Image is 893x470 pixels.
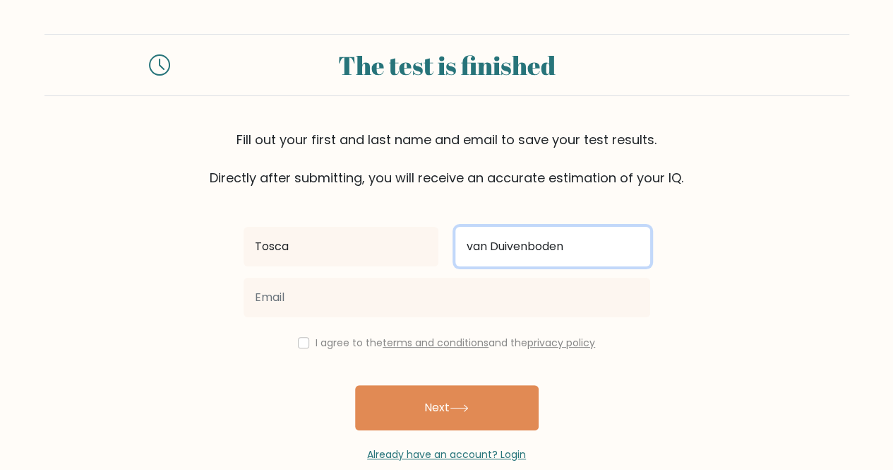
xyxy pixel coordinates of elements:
[383,336,489,350] a: terms and conditions
[367,447,526,462] a: Already have an account? Login
[527,336,595,350] a: privacy policy
[244,227,438,266] input: First name
[244,278,650,317] input: Email
[316,336,595,350] label: I agree to the and the
[355,385,539,430] button: Next
[187,46,707,84] div: The test is finished
[455,227,650,266] input: Last name
[44,130,849,187] div: Fill out your first and last name and email to save your test results. Directly after submitting,...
